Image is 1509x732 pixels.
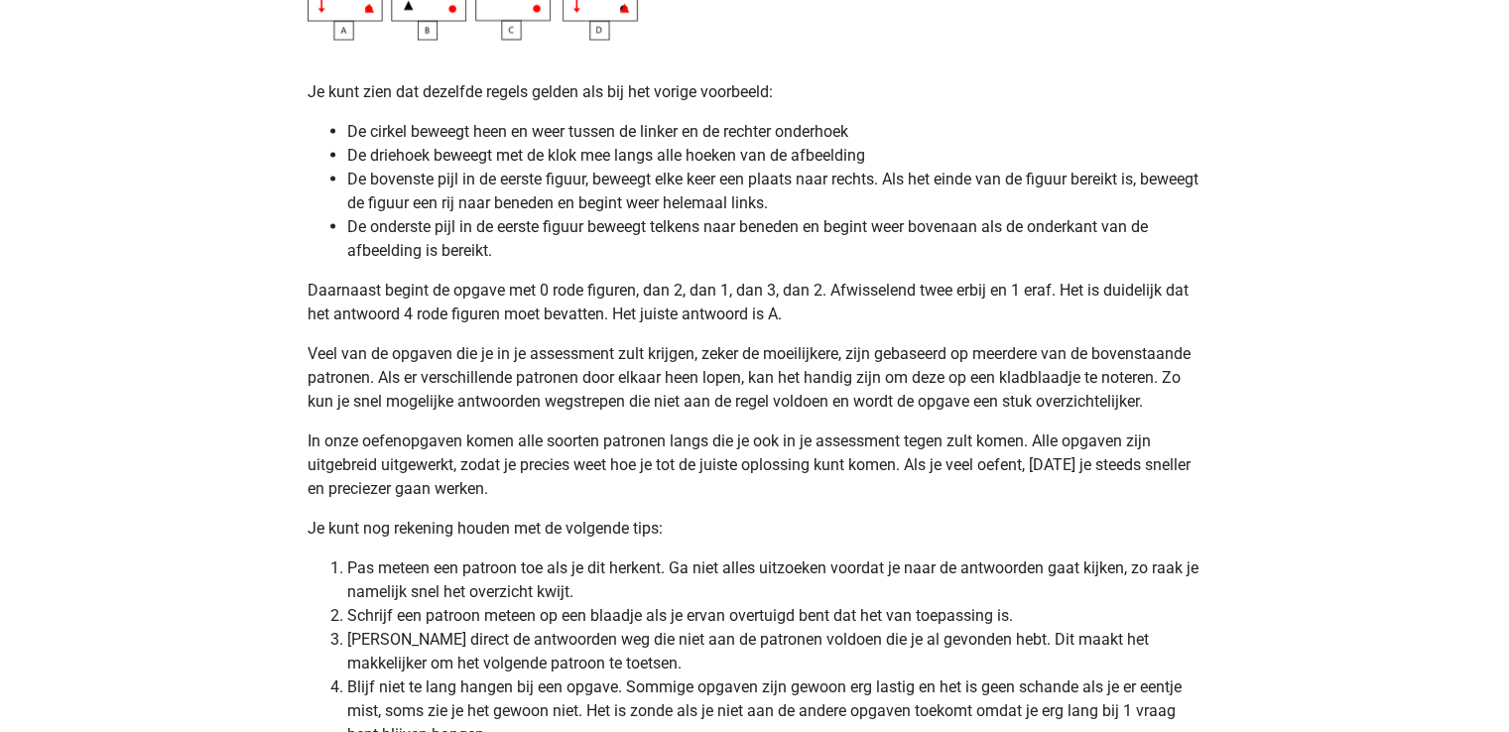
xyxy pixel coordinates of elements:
[308,279,1202,326] p: Daarnaast begint de opgave met 0 rode figuren, dan 2, dan 1, dan 3, dan 2. Afwisselend twee erbij...
[347,168,1202,215] li: De bovenste pijl in de eerste figuur, beweegt elke keer een plaats naar rechts. Als het einde van...
[308,429,1202,501] p: In onze oefenopgaven komen alle soorten patronen langs die je ook in je assessment tegen zult kom...
[308,342,1202,414] p: Veel van de opgaven die je in je assessment zult krijgen, zeker de moeilijkere, zijn gebaseerd op...
[308,517,1202,541] p: Je kunt nog rekening houden met de volgende tips:
[347,120,1202,144] li: De cirkel beweegt heen en weer tussen de linker en de rechter onderhoek
[347,215,1202,263] li: De onderste pijl in de eerste figuur beweegt telkens naar beneden en begint weer bovenaan als de ...
[347,556,1202,604] li: Pas meteen een patroon toe als je dit herkent. Ga niet alles uitzoeken voordat je naar de antwoor...
[347,604,1202,628] li: Schrijf een patroon meteen op een blaadje als je ervan overtuigd bent dat het van toepassing is.
[347,628,1202,675] li: [PERSON_NAME] direct de antwoorden weg die niet aan de patronen voldoen die je al gevonden hebt. ...
[308,80,1202,104] p: Je kunt zien dat dezelfde regels gelden als bij het vorige voorbeeld:
[347,144,1202,168] li: De driehoek beweegt met de klok mee langs alle hoeken van de afbeelding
